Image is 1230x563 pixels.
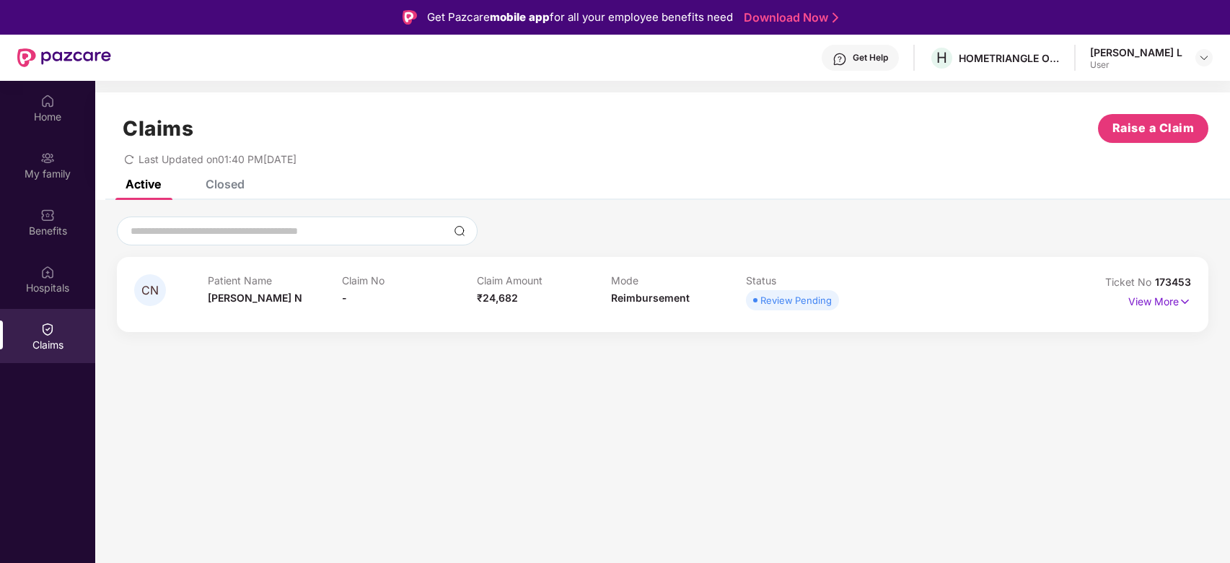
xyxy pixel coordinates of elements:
p: Patient Name [208,274,343,287]
span: - [342,292,347,304]
img: svg+xml;base64,PHN2ZyBpZD0iRHJvcGRvd24tMzJ4MzIiIHhtbG5zPSJodHRwOi8vd3d3LnczLm9yZy8yMDAwL3N2ZyIgd2... [1198,52,1210,64]
strong: mobile app [490,10,550,24]
img: svg+xml;base64,PHN2ZyBpZD0iSG9zcGl0YWxzIiB4bWxucz0iaHR0cDovL3d3dy53My5vcmcvMjAwMC9zdmciIHdpZHRoPS... [40,265,55,279]
span: H [936,49,947,66]
div: User [1090,59,1182,71]
img: svg+xml;base64,PHN2ZyBpZD0iU2VhcmNoLTMyeDMyIiB4bWxucz0iaHR0cDovL3d3dy53My5vcmcvMjAwMC9zdmciIHdpZH... [454,225,465,237]
span: Raise a Claim [1112,119,1195,137]
div: [PERSON_NAME] L [1090,45,1182,59]
p: Mode [611,274,746,287]
img: svg+xml;base64,PHN2ZyBpZD0iSG9tZSIgeG1sbnM9Imh0dHA6Ly93d3cudzMub3JnLzIwMDAvc3ZnIiB3aWR0aD0iMjAiIG... [40,94,55,108]
span: CN [141,284,159,297]
span: Reimbursement [611,292,690,304]
div: Closed [206,177,245,191]
h1: Claims [123,116,193,141]
img: svg+xml;base64,PHN2ZyBpZD0iSGVscC0zMngzMiIgeG1sbnM9Imh0dHA6Ly93d3cudzMub3JnLzIwMDAvc3ZnIiB3aWR0aD... [833,52,847,66]
img: Stroke [833,10,838,25]
div: HOMETRIANGLE ONLINE SERVICES PRIVATE LIMITED [959,51,1060,65]
span: Ticket No [1105,276,1155,288]
span: redo [124,153,134,165]
button: Raise a Claim [1098,114,1208,143]
p: Claim Amount [477,274,612,287]
a: Download Now [744,10,834,25]
p: View More [1128,290,1191,310]
img: Logo [403,10,417,25]
img: svg+xml;base64,PHN2ZyB3aWR0aD0iMjAiIGhlaWdodD0iMjAiIHZpZXdCb3g9IjAgMCAyMCAyMCIgZmlsbD0ibm9uZSIgeG... [40,151,55,165]
div: Active [126,177,161,191]
span: Last Updated on 01:40 PM[DATE] [139,153,296,165]
div: Review Pending [760,293,832,307]
div: Get Help [853,52,888,64]
div: Get Pazcare for all your employee benefits need [427,9,733,26]
span: [PERSON_NAME] N [208,292,302,304]
img: svg+xml;base64,PHN2ZyBpZD0iQ2xhaW0iIHhtbG5zPSJodHRwOi8vd3d3LnczLm9yZy8yMDAwL3N2ZyIgd2lkdGg9IjIwIi... [40,322,55,336]
span: 173453 [1155,276,1191,288]
span: ₹24,682 [477,292,518,304]
p: Status [746,274,881,287]
p: Claim No [342,274,477,287]
img: svg+xml;base64,PHN2ZyBpZD0iQmVuZWZpdHMiIHhtbG5zPSJodHRwOi8vd3d3LnczLm9yZy8yMDAwL3N2ZyIgd2lkdGg9Ij... [40,208,55,222]
img: svg+xml;base64,PHN2ZyB4bWxucz0iaHR0cDovL3d3dy53My5vcmcvMjAwMC9zdmciIHdpZHRoPSIxNyIgaGVpZ2h0PSIxNy... [1179,294,1191,310]
img: New Pazcare Logo [17,48,111,67]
